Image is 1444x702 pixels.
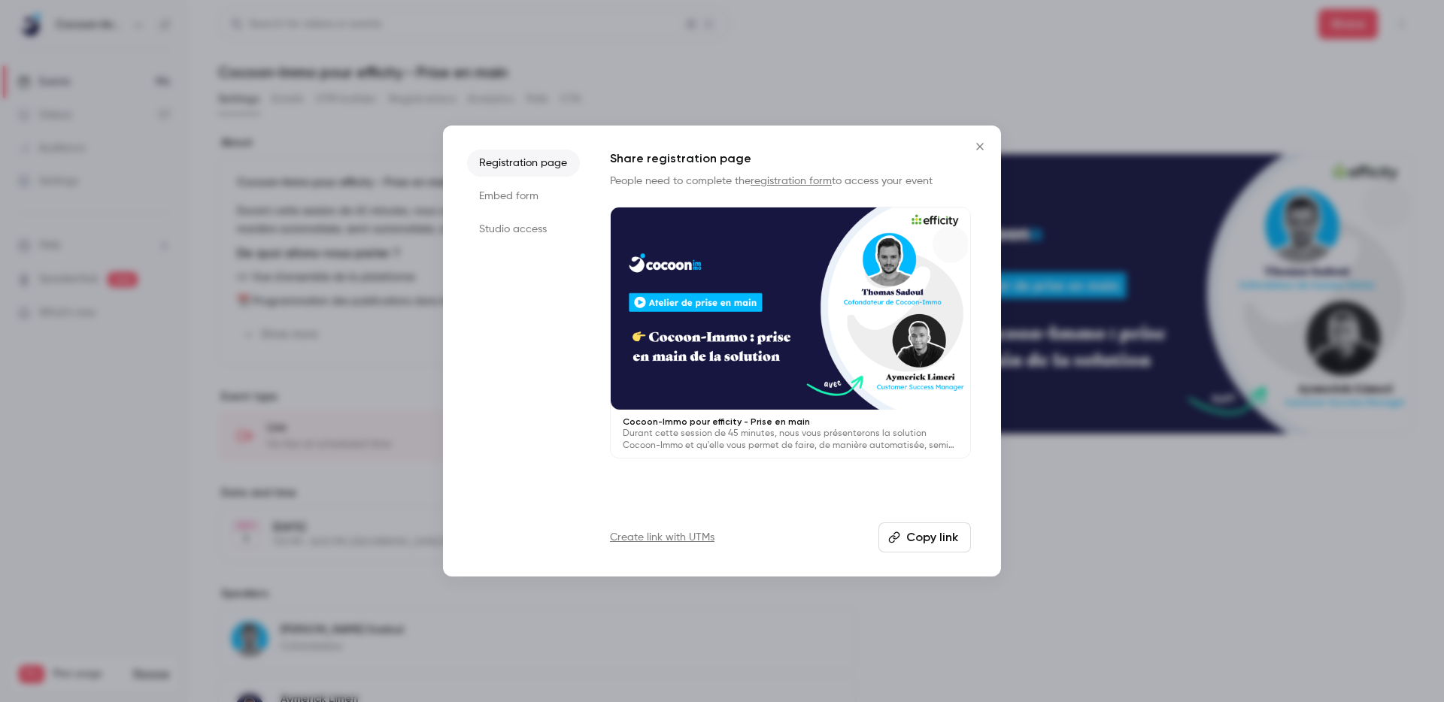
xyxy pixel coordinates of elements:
[878,522,971,552] button: Copy link
[467,150,580,177] li: Registration page
[610,530,714,545] a: Create link with UTMs
[751,176,832,186] a: registration form
[610,207,971,458] a: Cocoon-Immo pour efficity - Prise en mainDurant cette session de 45 minutes, nous vous présentero...
[467,216,580,243] li: Studio access
[965,132,995,162] button: Close
[623,416,958,428] p: Cocoon-Immo pour efficity - Prise en main
[610,174,971,189] p: People need to complete the to access your event
[623,428,958,452] p: Durant cette session de 45 minutes, nous vous présenterons la solution Cocoon-Immo et qu'elle vou...
[467,183,580,210] li: Embed form
[610,150,971,168] h1: Share registration page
